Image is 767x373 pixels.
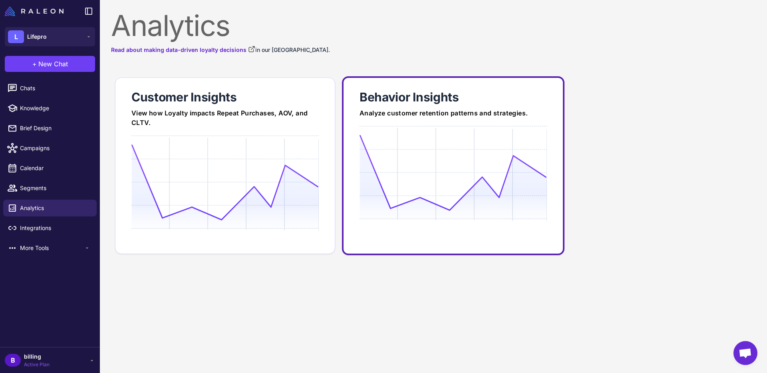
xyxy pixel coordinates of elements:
span: Brief Design [20,124,90,133]
span: Campaigns [20,144,90,153]
span: Analytics [20,204,90,212]
img: Raleon Logo [5,6,64,16]
span: Lifepro [27,32,47,41]
div: Customer Insights [131,89,319,105]
a: Calendar [3,160,97,177]
a: Customer InsightsView how Loyalty impacts Repeat Purchases, AOV, and CLTV. [115,77,335,254]
button: LLifepro [5,27,95,46]
a: Read about making data-driven loyalty decisions [111,46,255,54]
span: More Tools [20,244,84,252]
div: B [5,354,21,367]
button: +New Chat [5,56,95,72]
span: New Chat [38,59,68,69]
span: Chats [20,84,90,93]
div: View how Loyalty impacts Repeat Purchases, AOV, and CLTV. [131,108,319,127]
a: Campaigns [3,140,97,157]
a: Integrations [3,220,97,236]
a: Brief Design [3,120,97,137]
span: in our [GEOGRAPHIC_DATA]. [255,46,330,53]
span: Knowledge [20,104,90,113]
span: + [32,59,37,69]
a: Chats [3,80,97,97]
span: Integrations [20,224,90,232]
a: Behavior InsightsAnalyze customer retention patterns and strategies. [342,76,564,255]
a: Raleon Logo [5,6,67,16]
div: L [8,30,24,43]
span: Calendar [20,164,90,173]
a: Segments [3,180,97,196]
div: Analyze customer retention patterns and strategies. [360,108,547,118]
a: Knowledge [3,100,97,117]
div: Open chat [733,341,757,365]
a: Analytics [3,200,97,216]
div: Behavior Insights [360,89,547,105]
span: Active Plan [24,361,50,368]
div: Analytics [111,11,756,40]
span: Segments [20,184,90,192]
span: billing [24,352,50,361]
